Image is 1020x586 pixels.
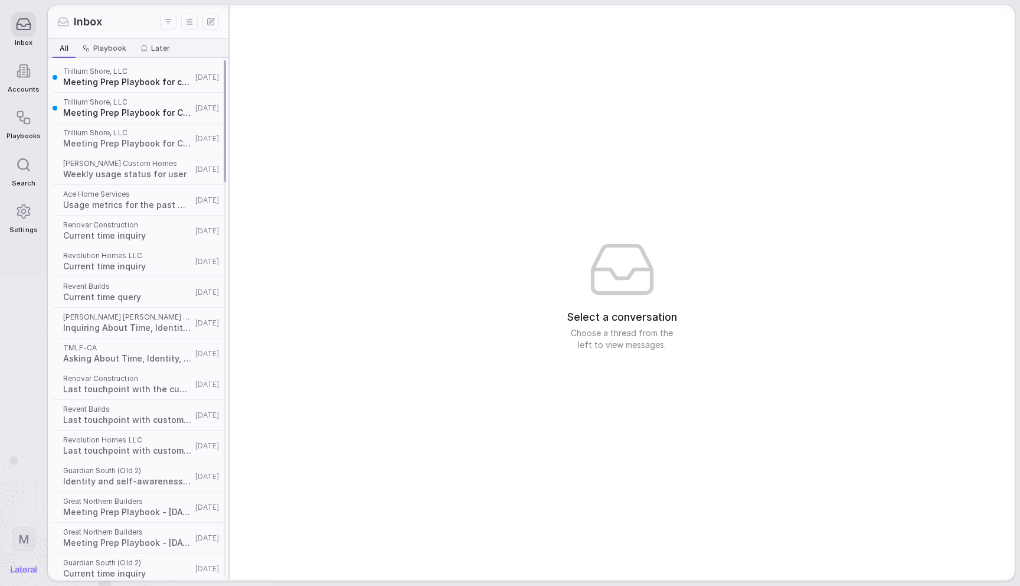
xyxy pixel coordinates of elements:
span: Renovar Construction [63,374,192,383]
span: Trillium Shore, LLC [63,128,192,138]
a: Renovar ConstructionCurrent time inquiry[DATE] [50,216,226,246]
span: Current time inquiry [63,230,192,242]
span: [PERSON_NAME] Custom Homes [63,159,192,168]
span: Settings [9,226,37,234]
span: [DATE] [195,165,219,174]
span: Identity and self-awareness exploration [63,476,192,487]
span: Accounts [8,86,40,93]
a: Trillium Shore, LLCMeeting Prep Playbook for Customer Trillium Shore[DATE] [50,93,226,123]
span: Great Northern Builders [63,528,192,537]
span: [DATE] [195,226,219,236]
span: Meeting Prep Playbook - [DATE] 10:01 [63,537,192,549]
a: Revolution Homes LLCCurrent time inquiry[DATE] [50,246,226,277]
a: Accounts [6,53,40,99]
span: Great Northern Builders [63,497,192,506]
a: Settings [6,193,40,240]
span: Playbooks [6,132,40,140]
span: Usage metrics for the past week [63,199,192,211]
span: Choose a thread from the left to view messages. [563,327,681,351]
span: All [60,44,68,53]
span: Trillium Shore, LLC [63,97,192,107]
span: [DATE] [195,380,219,389]
span: [DATE] [195,472,219,481]
span: Last touchpoint with customer [63,445,192,457]
span: [DATE] [195,349,219,359]
span: Meeting Prep Playbook for Customer Trillium Shore [63,107,192,119]
span: Meeting Prep Playbook for customer Trillium Shore, LLC [63,76,192,88]
a: Ace Home ServicesUsage metrics for the past week[DATE] [50,185,226,216]
a: Great Northern BuildersMeeting Prep Playbook - [DATE] 10:02[DATE] [50,492,226,523]
span: [DATE] [195,288,219,297]
a: Trillium Shore, LLCMeeting Prep Playbook for Customer Meeting[DATE] [50,123,226,154]
span: Current time query [63,291,192,303]
a: TMLF-CAAsking About Time, Identity, and Location[DATE] [50,338,226,369]
span: Playbook [93,44,126,53]
span: Revent Builds [63,405,192,414]
a: [PERSON_NAME] Custom HomesWeekly usage status for user[DATE] [50,154,226,185]
span: Guardian South (Old 2) [63,466,192,476]
span: [DATE] [195,503,219,512]
span: Revolution Homes LLC [63,251,192,261]
span: Current time inquiry [63,568,192,580]
span: Inbox [15,39,32,47]
span: Meeting Prep Playbook for Customer Meeting [63,138,192,149]
a: Revolution Homes LLCLast touchpoint with customer[DATE] [50,431,226,461]
span: [DATE] [195,196,219,205]
span: Inbox [74,14,102,30]
span: M [18,532,30,547]
span: [DATE] [195,134,219,144]
span: Last touchpoint with customer [63,414,192,426]
span: Renovar Construction [63,220,192,230]
span: [DATE] [195,533,219,543]
span: Select a conversation [567,310,677,325]
span: [DATE] [195,103,219,113]
span: [DATE] [195,318,219,328]
a: Guardian South (Old 2)Identity and self-awareness exploration[DATE] [50,461,226,492]
a: Inbox [6,6,40,53]
a: Great Northern BuildersMeeting Prep Playbook - [DATE] 10:01[DATE] [50,523,226,554]
a: Renovar ConstructionLast touchpoint with the customer[DATE] [50,369,226,400]
button: Display settings [181,14,198,30]
span: Current time inquiry [63,261,192,272]
a: Playbooks [6,99,40,146]
a: Trillium Shore, LLCMeeting Prep Playbook for customer Trillium Shore, LLC[DATE] [50,62,226,93]
span: Later [151,44,170,53]
span: Revolution Homes LLC [63,435,192,445]
span: Inquiring About Time, Identity, and Location [63,322,192,334]
span: Meeting Prep Playbook - [DATE] 10:02 [63,506,192,518]
span: [DATE] [195,411,219,420]
span: [DATE] [195,73,219,82]
span: [PERSON_NAME] [PERSON_NAME] Custom Homes [63,312,192,322]
span: Last touchpoint with the customer [63,383,192,395]
button: New thread [202,14,219,30]
span: Trillium Shore, LLC [63,67,192,76]
a: Revent BuildsCurrent time query[DATE] [50,277,226,308]
span: Ace Home Services [63,190,192,199]
img: Lateral [11,566,37,573]
span: [DATE] [195,441,219,451]
a: Guardian South (Old 2)Current time inquiry[DATE] [50,554,226,584]
span: Search [12,180,35,187]
span: Guardian South (Old 2) [63,558,192,568]
span: TMLF-CA [63,343,192,353]
span: Asking About Time, Identity, and Location [63,353,192,364]
button: Filters [160,14,176,30]
a: [PERSON_NAME] [PERSON_NAME] Custom HomesInquiring About Time, Identity, and Location[DATE] [50,308,226,338]
span: [DATE] [195,257,219,266]
span: Revent Builds [63,282,192,291]
span: Weekly usage status for user [63,168,192,180]
a: Revent BuildsLast touchpoint with customer[DATE] [50,400,226,431]
span: [DATE] [195,564,219,574]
